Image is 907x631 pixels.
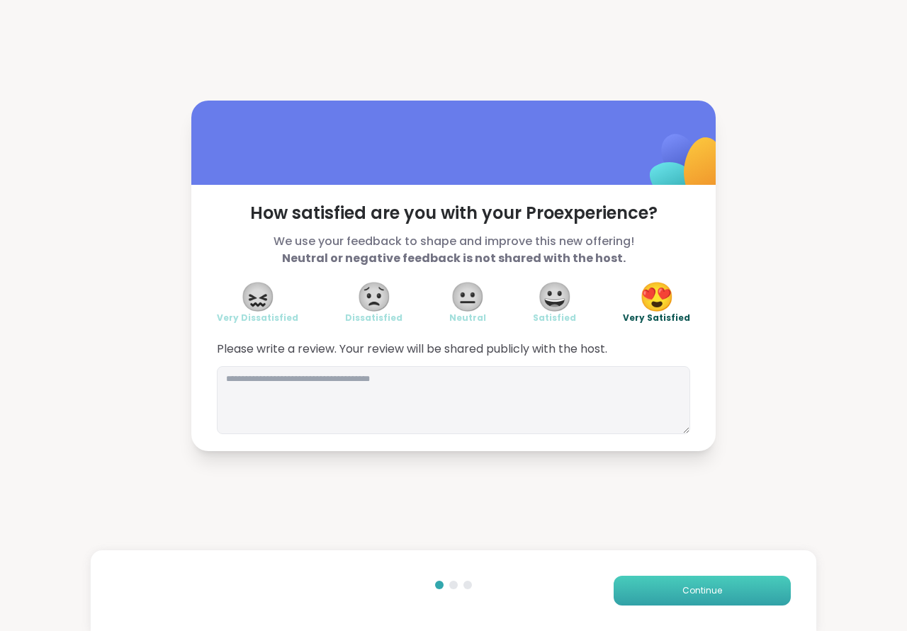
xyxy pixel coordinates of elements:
[682,584,722,597] span: Continue
[537,284,573,309] span: 😀
[356,284,392,309] span: 😟
[623,312,690,324] span: Very Satisfied
[450,284,485,309] span: 😐
[282,250,626,266] b: Neutral or negative feedback is not shared with the host.
[616,97,757,238] img: ShareWell Logomark
[449,312,486,324] span: Neutral
[345,312,402,324] span: Dissatisfied
[217,341,690,358] span: Please write a review. Your review will be shared publicly with the host.
[217,233,690,267] span: We use your feedback to shape and improve this new offering!
[614,576,791,606] button: Continue
[217,312,298,324] span: Very Dissatisfied
[240,284,276,309] span: 😖
[533,312,576,324] span: Satisfied
[639,284,675,309] span: 😍
[217,202,690,224] span: How satisfied are you with your Pro experience?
